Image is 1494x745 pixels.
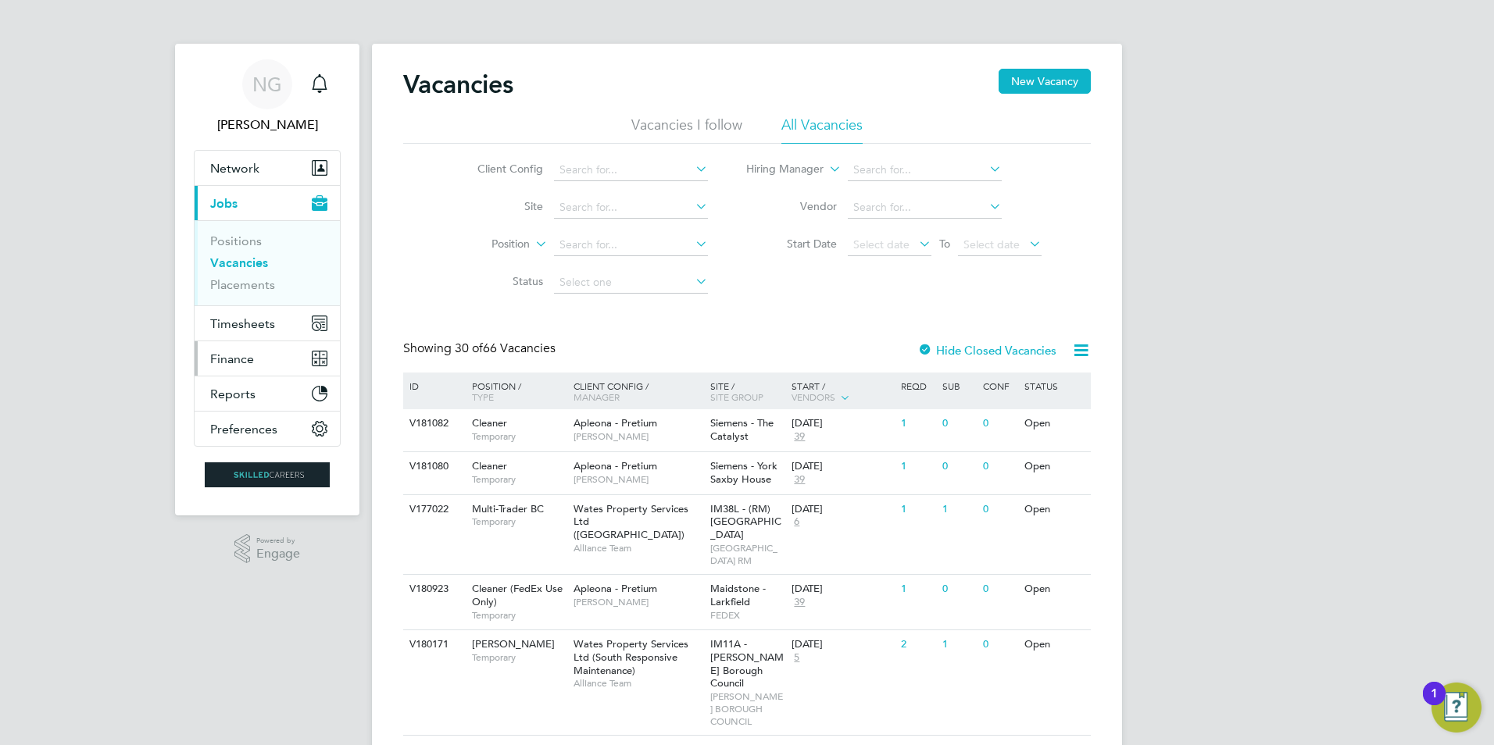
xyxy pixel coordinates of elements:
span: Powered by [256,534,300,547]
input: Search for... [554,197,708,219]
div: Status [1020,372,1088,399]
span: Temporary [472,515,566,528]
li: All Vacancies [781,116,863,144]
div: 0 [979,452,1020,481]
div: 0 [979,409,1020,438]
span: Temporary [472,651,566,664]
span: 39 [792,596,807,609]
div: Position / [460,372,570,410]
div: V181080 [406,452,460,481]
div: Open [1020,495,1088,524]
span: [PERSON_NAME] BOROUGH COUNCIL [710,690,785,727]
span: Wates Property Services Ltd (South Responsive Maintenance) [574,637,688,677]
label: Position [440,237,530,252]
a: Positions [210,233,262,248]
div: V177022 [406,495,460,524]
h2: Vacancies [403,69,513,100]
label: Client Config [453,162,543,176]
div: [DATE] [792,417,893,430]
div: Open [1020,575,1088,604]
div: 1 [938,630,979,659]
button: Network [195,151,340,185]
span: IM38L - (RM) [GEOGRAPHIC_DATA] [710,502,781,542]
div: 0 [979,575,1020,604]
span: Temporary [472,430,566,443]
input: Search for... [554,234,708,256]
button: Preferences [195,412,340,446]
button: Reports [195,376,340,411]
span: Jobs [210,196,238,211]
div: V180923 [406,575,460,604]
input: Search for... [848,197,1002,219]
span: Temporary [472,473,566,486]
span: Nikki Grassby [194,116,341,134]
span: Reports [210,387,256,401]
span: Cleaner (FedEx Use Only) [472,582,563,608]
div: [DATE] [792,583,893,596]
input: Select one [554,272,708,294]
span: Type [472,390,494,403]
label: Site [453,199,543,213]
span: Multi-Trader BC [472,502,544,515]
span: Alliance Team [574,542,702,554]
span: [PERSON_NAME] [574,430,702,443]
div: [DATE] [792,638,893,651]
div: V181082 [406,409,460,438]
label: Status [453,274,543,288]
div: [DATE] [792,460,893,473]
span: Temporary [472,609,566,622]
div: Jobs [195,220,340,305]
label: Hide Closed Vacancies [917,343,1056,358]
span: Network [210,161,259,176]
button: Jobs [195,186,340,220]
span: Select date [963,237,1020,251]
span: Apleona - Pretium [574,459,657,472]
label: Vendor [747,199,837,213]
a: Vacancies [210,255,268,270]
span: Cleaner [472,459,507,472]
nav: Main navigation [175,44,359,515]
div: 1 [897,409,938,438]
button: Finance [195,341,340,376]
span: Apleona - Pretium [574,582,657,595]
div: Conf [979,372,1020,399]
div: 0 [938,409,979,438]
span: Engage [256,547,300,561]
span: Preferences [210,422,277,437]
div: Sub [938,372,979,399]
input: Search for... [848,159,1002,181]
div: Open [1020,409,1088,438]
li: Vacancies I follow [631,116,742,144]
span: NG [252,74,282,94]
a: Placements [210,277,275,292]
div: Open [1020,452,1088,481]
div: ID [406,372,460,399]
span: Timesheets [210,316,275,331]
span: Vendors [792,390,835,403]
label: Hiring Manager [734,162,824,177]
span: [PERSON_NAME] [574,596,702,608]
span: Maidstone - Larkfield [710,582,766,608]
div: Client Config / [570,372,706,410]
span: [PERSON_NAME] [574,473,702,486]
div: 1 [897,452,938,481]
button: New Vacancy [999,69,1091,94]
div: 0 [979,630,1020,659]
a: Go to home page [194,462,341,487]
button: Timesheets [195,306,340,340]
div: Open [1020,630,1088,659]
span: IM11A - [PERSON_NAME] Borough Council [710,637,784,690]
span: Select date [853,237,910,251]
div: [DATE] [792,503,893,516]
div: Start / [788,372,897,412]
span: Apleona - Pretium [574,416,657,430]
div: Reqd [897,372,938,399]
div: 1 [938,495,979,524]
span: Finance [210,351,254,366]
div: Site / [706,372,788,410]
div: 0 [979,495,1020,524]
span: Manager [574,390,620,403]
span: 39 [792,473,807,487]
img: skilledcareers-logo-retina.png [205,462,330,487]
div: 1 [897,495,938,524]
